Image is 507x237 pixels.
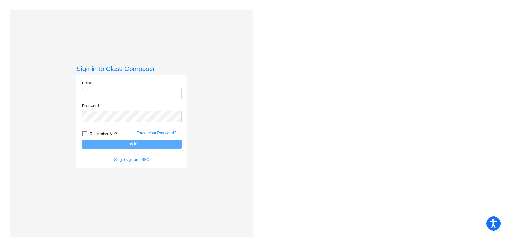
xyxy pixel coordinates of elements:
[137,131,176,135] a: Forgot Your Password?
[114,157,149,162] a: Single sign on - SSO
[82,140,182,149] button: Log In
[90,130,117,138] span: Remember Me?
[82,80,92,86] label: Email
[76,65,187,73] h3: Sign in to Class Composer
[82,103,99,109] label: Password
